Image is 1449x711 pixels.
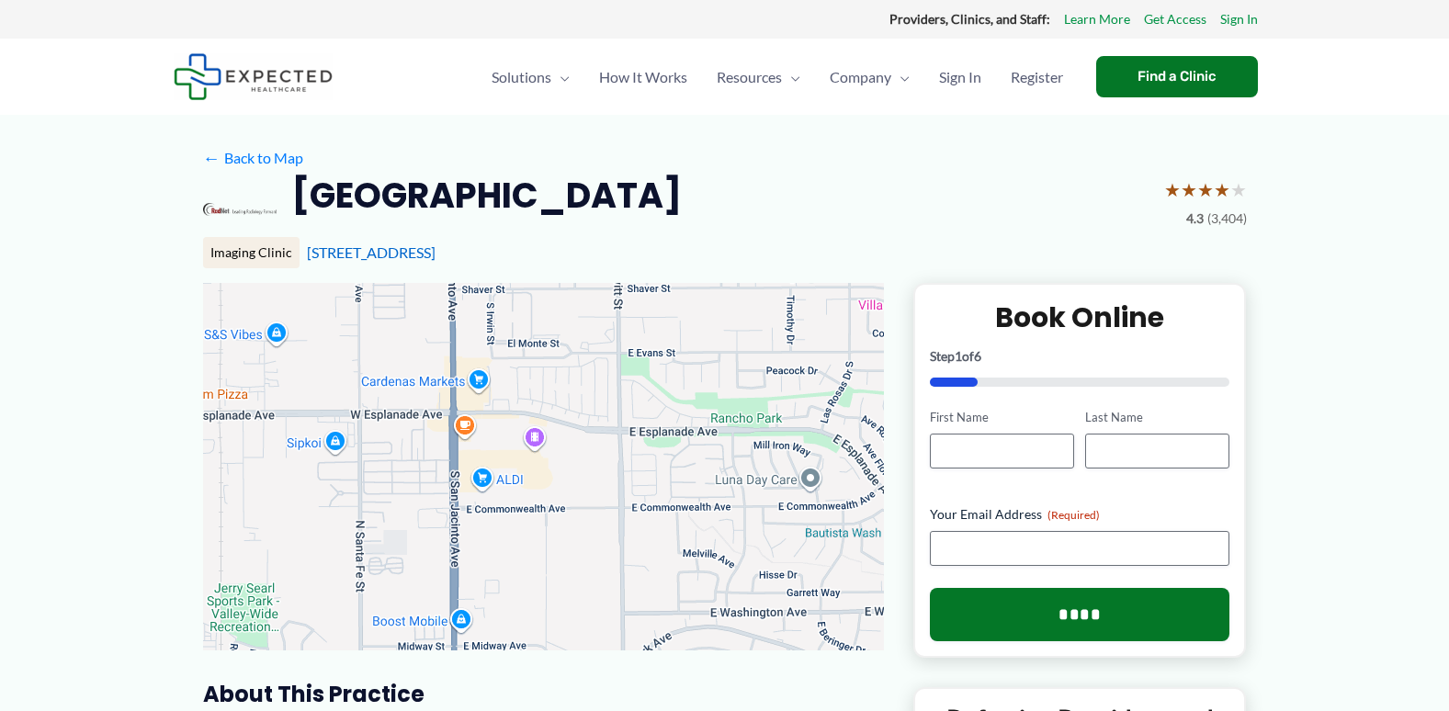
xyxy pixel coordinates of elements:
a: ResourcesMenu Toggle [702,45,815,109]
a: Sign In [924,45,996,109]
span: Menu Toggle [551,45,570,109]
span: Sign In [939,45,981,109]
span: ★ [1197,173,1214,207]
a: Sign In [1220,7,1258,31]
a: CompanyMenu Toggle [815,45,924,109]
a: How It Works [584,45,702,109]
span: Menu Toggle [782,45,800,109]
a: Learn More [1064,7,1130,31]
span: 4.3 [1186,207,1204,231]
div: Imaging Clinic [203,237,300,268]
span: Menu Toggle [891,45,910,109]
nav: Primary Site Navigation [477,45,1078,109]
a: Register [996,45,1078,109]
span: Company [830,45,891,109]
span: ★ [1230,173,1247,207]
a: SolutionsMenu Toggle [477,45,584,109]
span: ★ [1164,173,1181,207]
span: Register [1011,45,1063,109]
span: 6 [974,348,981,364]
label: Your Email Address [930,505,1230,524]
label: First Name [930,409,1074,426]
span: 1 [955,348,962,364]
span: ★ [1181,173,1197,207]
strong: Providers, Clinics, and Staff: [889,11,1050,27]
h3: About this practice [203,680,884,708]
h2: Book Online [930,299,1230,335]
h2: [GEOGRAPHIC_DATA] [291,173,682,218]
span: ★ [1214,173,1230,207]
label: Last Name [1085,409,1229,426]
span: (Required) [1047,508,1100,522]
a: Find a Clinic [1096,56,1258,97]
p: Step of [930,350,1230,363]
a: Get Access [1144,7,1206,31]
span: How It Works [599,45,687,109]
a: [STREET_ADDRESS] [307,243,436,261]
img: Expected Healthcare Logo - side, dark font, small [174,53,333,100]
span: ← [203,149,221,166]
span: Solutions [492,45,551,109]
span: (3,404) [1207,207,1247,231]
a: ←Back to Map [203,144,303,172]
span: Resources [717,45,782,109]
